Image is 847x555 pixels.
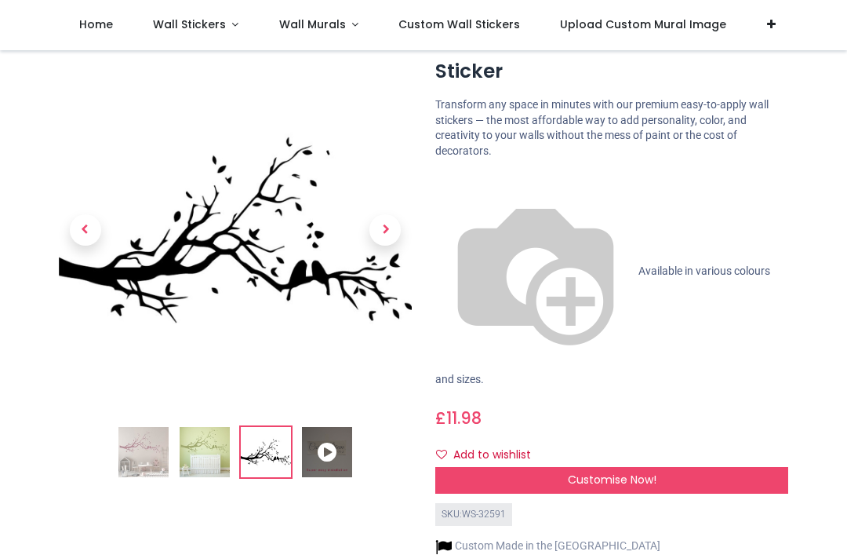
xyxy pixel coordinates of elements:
span: 11.98 [446,407,482,429]
span: Customise Now! [568,472,656,487]
button: Add to wishlistAdd to wishlist [435,442,544,469]
li: Custom Made in the [GEOGRAPHIC_DATA] [435,539,660,555]
span: Custom Wall Stickers [398,16,520,32]
p: Transform any space in minutes with our premium easy-to-apply wall stickers — the most affordable... [435,97,788,159]
span: Next [369,215,401,246]
img: WS-32591-03 [241,428,291,478]
span: Upload Custom Mural Image [560,16,726,32]
span: Wall Stickers [153,16,226,32]
span: Home [79,16,113,32]
div: SKU: WS-32591 [435,503,512,526]
span: £ [435,407,482,429]
i: Add to wishlist [436,449,447,460]
span: Previous [70,215,101,246]
a: Previous [59,107,112,354]
img: color-wheel.png [435,171,636,372]
h1: Autumn Bird Tree Branch Wall Sticker [435,31,788,85]
a: Next [359,107,413,354]
img: WS-32591-03 [59,54,412,407]
img: WS-32591-02 [180,428,230,478]
span: Wall Murals [279,16,346,32]
img: Autumn Bird Tree Branch Wall Sticker [118,428,169,478]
